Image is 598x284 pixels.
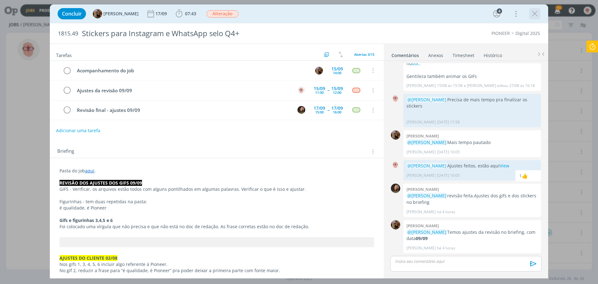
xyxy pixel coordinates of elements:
a: doc [412,60,419,66]
span: [DATE] 10:05 [437,173,460,178]
div: 15/09 [331,86,343,91]
p: Figurinhas - tem duas repetidas na pasta: [59,199,374,205]
span: Concluir [62,11,82,16]
button: 4 [492,9,502,19]
div: Stickers para Instagram e WhatsApp selo Q4+ [79,26,337,41]
div: 12:00 [333,91,341,94]
div: 4 [497,8,502,14]
div: Revisão final - ajustes 09/09 [74,106,292,114]
p: Gentileza também animar os GIFs [406,73,538,79]
span: Alteração [206,10,239,17]
p: [PERSON_NAME] [406,245,436,251]
div: Acompanhamento do job [74,67,309,75]
p: Mais tempo pautado [406,139,538,146]
img: A [297,86,305,94]
button: A[PERSON_NAME] [93,9,139,18]
span: -- [327,108,329,112]
button: A [314,66,324,75]
p: [PERSON_NAME] [406,149,436,155]
button: 07:43 [174,9,198,19]
p: [PERSON_NAME] [406,173,436,178]
img: A [391,220,400,229]
span: 07:43 [185,11,196,17]
img: A [391,130,400,140]
span: há 4 horas [437,209,455,215]
p: [PERSON_NAME] [406,209,436,215]
span: Tarefas [56,51,72,58]
div: Ajustes da revisão 09/09 [74,87,292,94]
div: dialog [50,4,548,278]
div: 1 [519,172,522,179]
p: é qualidade, é Pioneer [59,205,374,211]
p: No gif 2, reduzir a frase para “é qualidade, é Pioneer” pra poder deixar a primeira parte com fon... [59,267,374,274]
p: revisão feita.Ajustes dos gifs e dos stickers no briefing [406,193,538,205]
p: GIFS - Verificar, os arquivos estão todos com alguns pontilhados em algumas palavras. Verificar o... [59,186,374,192]
p: Precisa de mais tempo pra finalizar os stickers [406,97,538,109]
span: há 4 horas [437,245,455,251]
strong: REVISÃO DOS AJUSTES DOS GIFS 09/09 [59,180,142,186]
p: AJustes feitos, estão aqui [406,163,538,169]
img: J [391,184,400,193]
span: [PERSON_NAME] [103,12,139,16]
span: @[PERSON_NAME] [407,163,446,169]
a: Histórico [483,50,502,59]
a: PIONEER [491,30,510,36]
b: [PERSON_NAME] [406,186,439,192]
strong: 09/09 [416,235,428,241]
div: 14:00 [333,71,341,75]
strong: AJUSTES DO CLIENTE 02/08 [59,255,117,261]
img: A [391,94,400,103]
img: J [297,106,305,114]
span: Briefing [57,147,74,156]
div: 16:00 [333,110,341,114]
a: aqui [85,168,94,174]
span: Abertas 3/15 [354,52,374,57]
p: [PERSON_NAME] [406,119,436,125]
button: Alteração [206,10,239,18]
strong: Gifs e figurinhas 3,4,5 e 6 [59,217,113,223]
span: @[PERSON_NAME] [407,97,446,103]
p: Foi colocado uma vírgula que não precisa e que não está no doc de redação. As frase corretas estã... [59,224,374,230]
div: 15/09 [331,67,343,71]
button: J [297,105,306,115]
span: 27/08 às 16:18 [509,83,535,89]
div: Amanda Rodrigues [522,172,528,180]
div: 17/09 [331,106,343,110]
a: Timesheet [452,50,475,59]
div: 17/09 [314,106,325,110]
b: [PERSON_NAME] [406,133,439,139]
button: Concluir [58,8,86,19]
button: A [297,85,306,95]
p: [PERSON_NAME] [406,83,436,89]
b: [PERSON_NAME] [406,223,439,229]
span: [DATE] 10:05 [437,149,460,155]
button: Adicionar uma tarefa [56,125,101,136]
span: @[PERSON_NAME] [407,229,446,235]
p: Nos gifs 1, 3, 4, 5, 6 incluir algo referente à Pioneer. [59,261,374,267]
div: 15:00 [315,110,324,114]
div: 11:00 [315,91,324,94]
span: @[PERSON_NAME] [407,139,446,145]
span: 15/08 às 15:58 [437,83,463,89]
span: @[PERSON_NAME] [407,193,446,199]
div: Anexos [428,52,443,59]
img: A [315,67,323,75]
img: A [391,160,400,170]
span: e [PERSON_NAME] editou [464,83,508,89]
p: Temos ajustes da revisão no briefing, com data [406,229,538,242]
a: View [500,163,509,169]
span: 1815.49 [58,30,78,37]
p: Pasta do job . [59,168,374,174]
img: arrow-down-up.svg [339,52,343,57]
a: Comentários [391,50,419,59]
a: Digital 2025 [515,30,540,36]
span: [DATE] 17:58 [437,119,460,125]
div: 15/09 [314,86,325,91]
div: 17/09 [155,12,168,16]
img: A [93,9,102,18]
span: -- [327,88,329,92]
